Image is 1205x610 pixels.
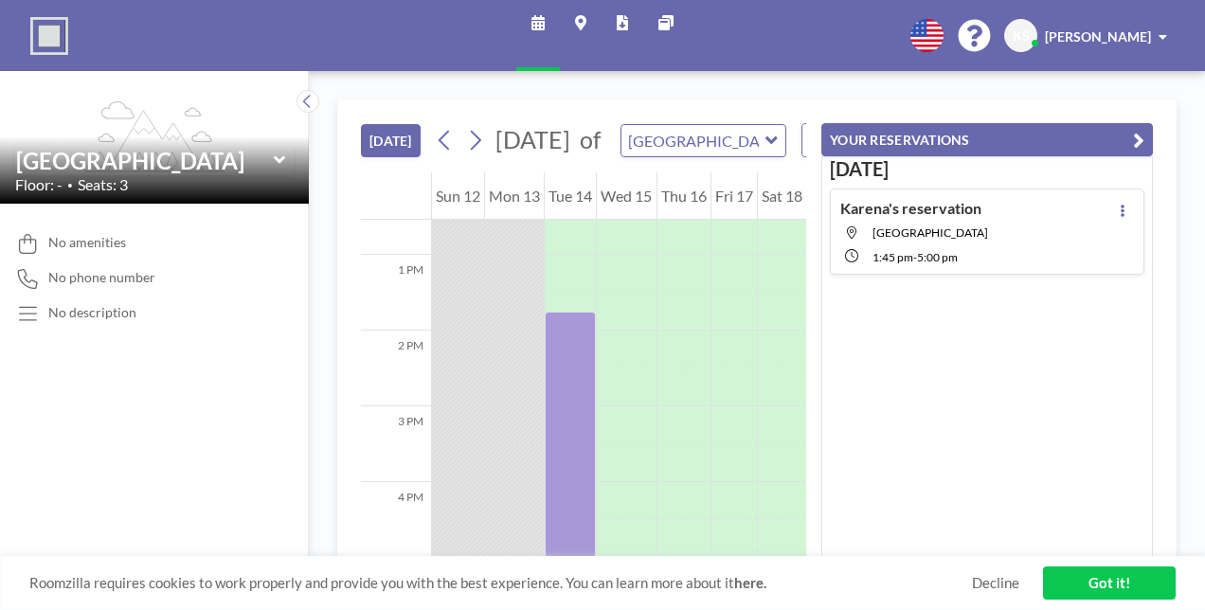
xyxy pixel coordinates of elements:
a: Got it! [1043,566,1176,600]
div: Tue 14 [545,172,596,220]
button: [DATE] [361,124,421,157]
input: Penn Station [16,147,274,174]
div: 1 PM [361,255,431,331]
span: Seats: 3 [78,175,128,194]
span: Penn Station [872,225,988,240]
span: No amenities [48,234,126,251]
span: • [67,179,73,191]
span: of [580,125,601,154]
div: Sun 12 [432,172,484,220]
img: organization-logo [30,17,68,55]
div: 3 PM [361,406,431,482]
div: 4 PM [361,482,431,558]
span: 1:45 PM [872,250,913,264]
div: Search for option [802,124,966,156]
span: [DATE] [495,125,570,153]
div: Mon 13 [485,172,544,220]
div: Sat 18 [758,172,806,220]
span: KS [1013,27,1030,45]
h4: Karena's reservation [840,199,981,218]
div: No description [48,304,136,321]
input: Penn Station [621,125,766,156]
a: here. [734,574,766,591]
span: Floor: - [15,175,63,194]
a: Decline [972,574,1019,592]
button: YOUR RESERVATIONS [821,123,1153,156]
span: [PERSON_NAME] [1045,28,1151,45]
span: No phone number [48,269,155,286]
span: WEEKLY VIEW [806,128,913,152]
div: Thu 16 [657,172,710,220]
span: 5:00 PM [917,250,958,264]
h3: [DATE] [830,157,1144,181]
span: Roomzilla requires cookies to work properly and provide you with the best experience. You can lea... [29,574,972,592]
div: 2 PM [361,331,431,406]
div: Fri 17 [711,172,757,220]
span: - [913,250,917,264]
div: Wed 15 [597,172,656,220]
